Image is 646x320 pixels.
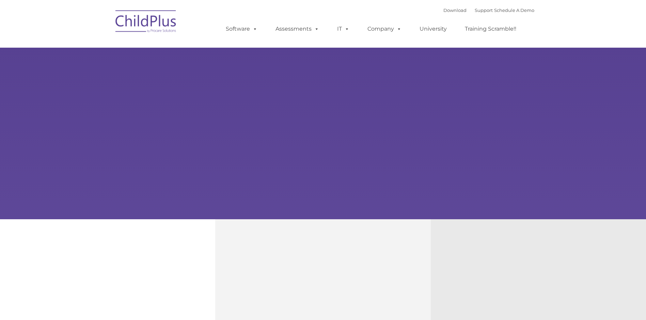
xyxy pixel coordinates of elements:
[330,22,356,36] a: IT
[443,7,534,13] font: |
[458,22,523,36] a: Training Scramble!!
[269,22,326,36] a: Assessments
[475,7,493,13] a: Support
[219,22,264,36] a: Software
[112,5,180,39] img: ChildPlus by Procare Solutions
[413,22,454,36] a: University
[361,22,408,36] a: Company
[494,7,534,13] a: Schedule A Demo
[443,7,467,13] a: Download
